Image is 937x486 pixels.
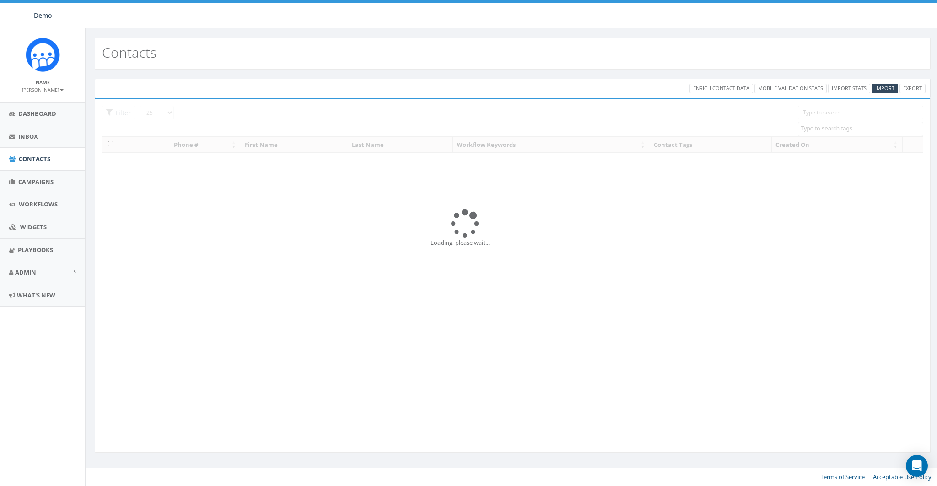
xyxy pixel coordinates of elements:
span: Widgets [20,223,47,231]
span: Admin [15,268,36,276]
span: Workflows [19,200,58,208]
div: Open Intercom Messenger [906,455,928,477]
span: Import [875,85,894,92]
img: Icon_1.png [26,38,60,72]
span: Inbox [18,132,38,140]
a: Acceptable Use Policy [873,473,932,481]
div: Loading, please wait... [431,238,595,247]
a: Enrich Contact Data [689,84,753,93]
span: Enrich Contact Data [693,85,749,92]
a: Export [899,84,926,93]
span: Demo [34,11,52,20]
span: Dashboard [18,109,56,118]
span: Campaigns [18,178,54,186]
h2: Contacts [102,45,156,60]
span: What's New [17,291,55,299]
a: [PERSON_NAME] [22,85,64,93]
small: [PERSON_NAME] [22,86,64,93]
a: Import Stats [828,84,870,93]
a: Terms of Service [820,473,865,481]
span: CSV files only [875,85,894,92]
small: Name [36,79,50,86]
a: Import [872,84,898,93]
a: Mobile Validation Stats [754,84,827,93]
span: Playbooks [18,246,53,254]
span: Contacts [19,155,50,163]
